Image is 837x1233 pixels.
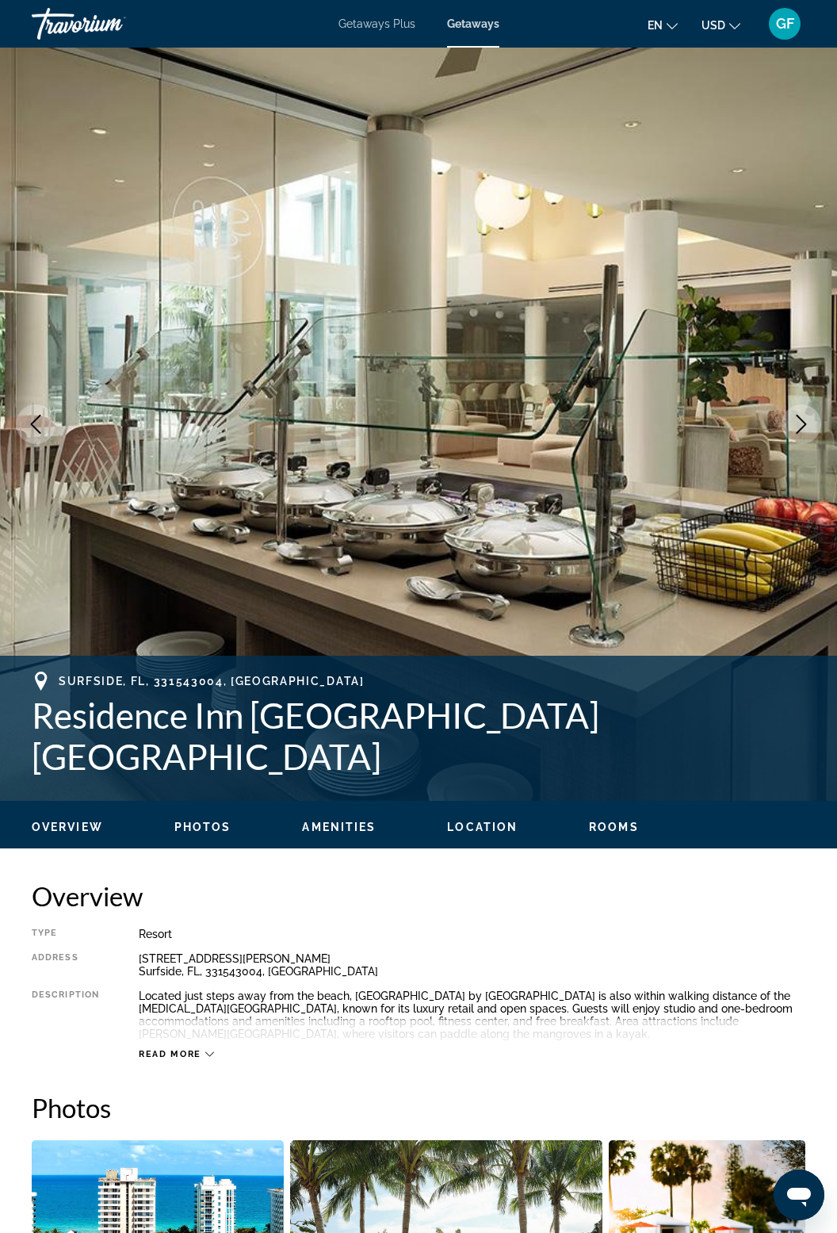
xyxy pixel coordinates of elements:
h2: Overview [32,880,805,912]
span: en [648,19,663,32]
button: Rooms [589,820,639,834]
button: Change currency [701,13,740,36]
span: Amenities [302,821,376,833]
h1: Residence Inn [GEOGRAPHIC_DATA] [GEOGRAPHIC_DATA] [32,695,805,777]
div: [STREET_ADDRESS][PERSON_NAME] Surfside, FL, 331543004, [GEOGRAPHIC_DATA] [139,952,805,978]
button: User Menu [764,7,805,40]
button: Photos [174,820,231,834]
span: Read more [139,1049,201,1059]
div: Description [32,990,99,1040]
a: Getaways [447,17,499,30]
button: Next image [782,404,821,444]
span: Surfside, FL, 331543004, [GEOGRAPHIC_DATA] [59,675,365,687]
div: Located just steps away from the beach, [GEOGRAPHIC_DATA] by [GEOGRAPHIC_DATA] is also within wal... [139,990,805,1040]
span: Photos [174,821,231,833]
button: Overview [32,820,103,834]
iframe: Button to launch messaging window [774,1170,824,1220]
div: Resort [139,928,805,940]
span: Location [447,821,518,833]
span: Overview [32,821,103,833]
h2: Photos [32,1092,805,1124]
a: Getaways Plus [338,17,415,30]
a: Travorium [32,3,190,44]
div: Type [32,928,99,940]
span: GF [776,16,794,32]
button: Previous image [16,404,55,444]
button: Change language [648,13,678,36]
span: USD [701,19,725,32]
button: Amenities [302,820,376,834]
div: Address [32,952,99,978]
button: Read more [139,1048,214,1060]
span: Rooms [589,821,639,833]
button: Location [447,820,518,834]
